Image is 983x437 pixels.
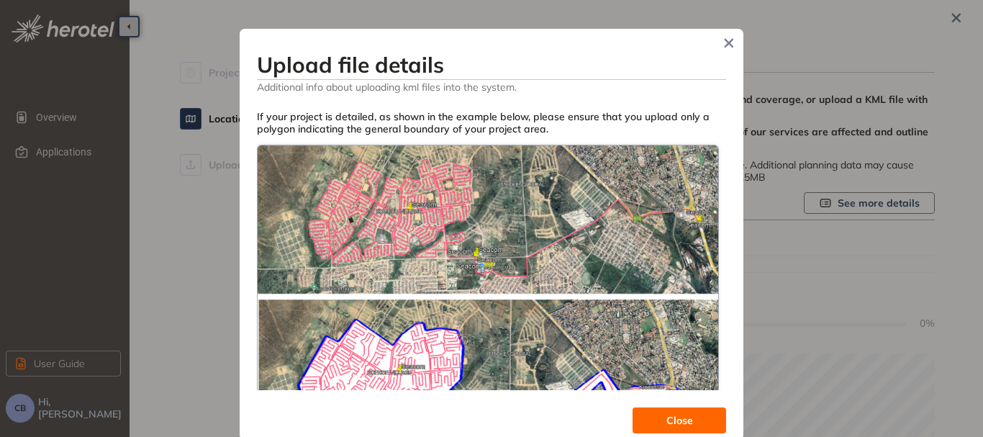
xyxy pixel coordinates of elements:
div: If your project is detailed, as shown in the example below, please ensure that you upload only a ... [257,111,719,135]
span: Close [666,413,693,428]
span: Additional info about uploading kml files into the system. [257,80,726,94]
button: Close [718,32,740,54]
h3: Upload file details [257,52,726,78]
button: Close [633,407,726,433]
